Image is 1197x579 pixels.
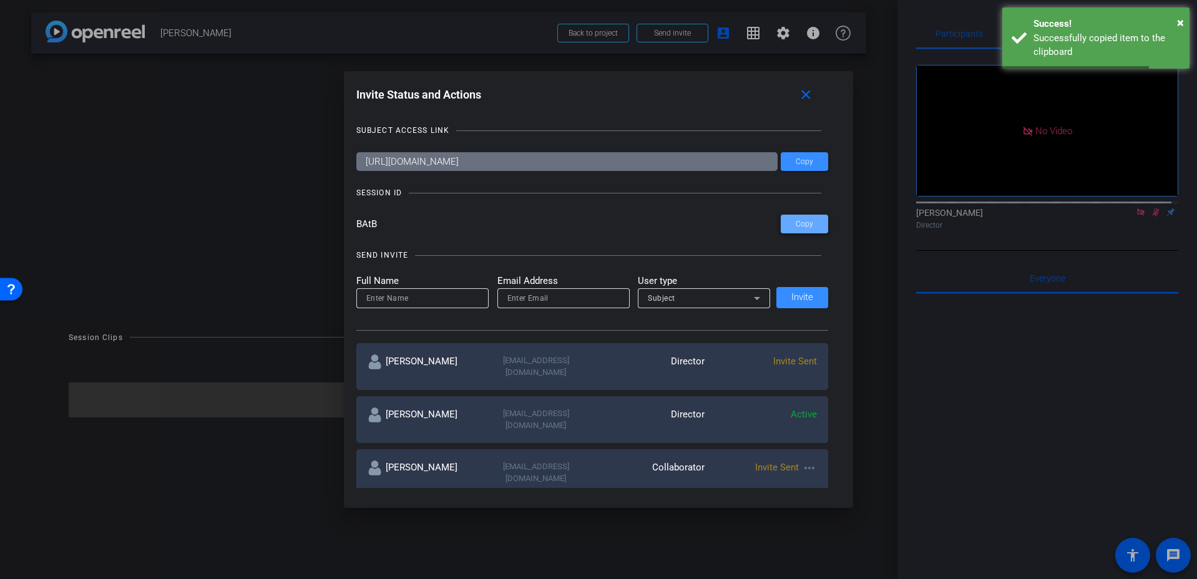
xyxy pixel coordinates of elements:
[648,294,675,303] span: Subject
[798,87,814,103] mat-icon: close
[368,407,480,432] div: [PERSON_NAME]
[638,274,770,288] mat-label: User type
[592,460,705,485] div: Collaborator
[592,354,705,379] div: Director
[1033,31,1180,59] div: Successfully copied item to the clipboard
[480,460,592,485] div: [EMAIL_ADDRESS][DOMAIN_NAME]
[368,460,480,485] div: [PERSON_NAME]
[791,409,817,420] span: Active
[356,124,449,137] div: SUBJECT ACCESS LINK
[796,157,813,167] span: Copy
[356,187,402,199] div: SESSION ID
[356,249,408,261] div: SEND INVITE
[497,274,630,288] mat-label: Email Address
[773,356,817,367] span: Invite Sent
[507,291,620,306] input: Enter Email
[802,460,817,475] mat-icon: more_horiz
[356,249,829,261] openreel-title-line: SEND INVITE
[1177,15,1184,30] span: ×
[592,407,705,432] div: Director
[796,220,813,229] span: Copy
[356,274,489,288] mat-label: Full Name
[1177,13,1184,32] button: Close
[755,462,799,473] span: Invite Sent
[480,407,592,432] div: [EMAIL_ADDRESS][DOMAIN_NAME]
[781,152,828,171] button: Copy
[480,354,592,379] div: [EMAIL_ADDRESS][DOMAIN_NAME]
[368,354,480,379] div: [PERSON_NAME]
[1033,17,1180,31] div: Success!
[366,291,479,306] input: Enter Name
[781,215,828,233] button: Copy
[356,124,829,137] openreel-title-line: SUBJECT ACCESS LINK
[356,84,829,106] div: Invite Status and Actions
[356,187,829,199] openreel-title-line: SESSION ID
